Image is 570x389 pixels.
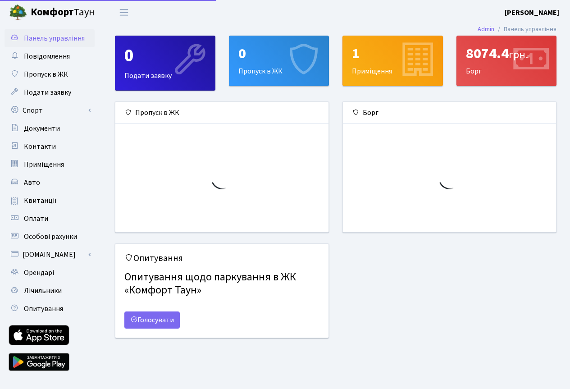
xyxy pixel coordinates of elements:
[24,69,68,79] span: Пропуск в ЖК
[5,282,95,300] a: Лічильники
[115,102,328,124] div: Пропуск в ЖК
[24,232,77,242] span: Особові рахунки
[124,253,319,264] h5: Опитування
[24,33,85,43] span: Панель управління
[229,36,329,86] div: Пропуск в ЖК
[5,246,95,264] a: [DOMAIN_NAME]
[5,156,95,174] a: Приміщення
[9,4,27,22] img: logo.png
[5,47,95,65] a: Повідомлення
[24,51,70,61] span: Повідомлення
[5,101,95,119] a: Спорт
[5,83,95,101] a: Подати заявку
[494,24,556,34] li: Панель управління
[343,36,442,86] div: Приміщення
[238,45,320,62] div: 0
[229,36,329,86] a: 0Пропуск в ЖК
[5,119,95,137] a: Документи
[505,8,559,18] b: [PERSON_NAME]
[24,124,60,133] span: Документи
[24,286,62,296] span: Лічильники
[24,304,63,314] span: Опитування
[24,196,57,206] span: Квитанції
[5,29,95,47] a: Панель управління
[5,65,95,83] a: Пропуск в ЖК
[505,7,559,18] a: [PERSON_NAME]
[5,300,95,318] a: Опитування
[5,137,95,156] a: Контакти
[466,45,547,62] div: 8074.4
[115,36,215,91] a: 0Подати заявку
[457,36,556,86] div: Борг
[352,45,433,62] div: 1
[31,5,95,20] span: Таун
[478,24,494,34] a: Admin
[115,36,215,90] div: Подати заявку
[5,192,95,210] a: Квитанції
[24,142,56,151] span: Контакти
[113,5,135,20] button: Переключити навігацію
[464,20,570,39] nav: breadcrumb
[5,228,95,246] a: Особові рахунки
[342,36,443,86] a: 1Приміщення
[124,311,180,329] a: Голосувати
[24,178,40,188] span: Авто
[24,87,71,97] span: Подати заявку
[509,47,528,63] span: грн.
[31,5,74,19] b: Комфорт
[5,264,95,282] a: Орендарі
[5,174,95,192] a: Авто
[24,214,48,224] span: Оплати
[124,267,319,301] h4: Опитування щодо паркування в ЖК «Комфорт Таун»
[5,210,95,228] a: Оплати
[24,268,54,278] span: Орендарі
[24,160,64,169] span: Приміщення
[343,102,556,124] div: Борг
[124,45,206,67] div: 0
